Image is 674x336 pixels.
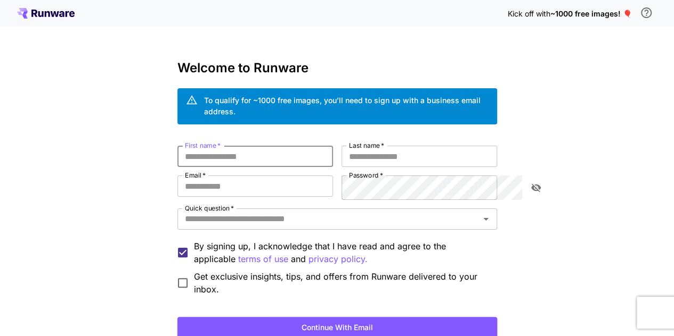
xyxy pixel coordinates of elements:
p: By signing up, I acknowledge that I have read and agree to the applicable and [194,240,489,266]
p: privacy policy. [308,253,368,266]
button: By signing up, I acknowledge that I have read and agree to the applicable and privacy policy. [238,253,288,266]
label: Quick question [185,204,234,213]
p: terms of use [238,253,288,266]
span: Get exclusive insights, tips, and offers from Runware delivered to your inbox. [194,270,489,296]
button: toggle password visibility [526,178,546,197]
button: By signing up, I acknowledge that I have read and agree to the applicable terms of use and [308,253,368,266]
label: First name [185,141,221,150]
span: ~1000 free images! 🎈 [550,9,631,18]
label: Email [185,171,206,180]
label: Password [349,171,383,180]
div: To qualify for ~1000 free images, you’ll need to sign up with a business email address. [204,95,489,117]
button: In order to qualify for free credit, you need to sign up with a business email address and click ... [636,2,657,23]
span: Kick off with [507,9,550,18]
label: Last name [349,141,384,150]
h3: Welcome to Runware [177,61,497,75]
button: Open [478,212,493,226]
